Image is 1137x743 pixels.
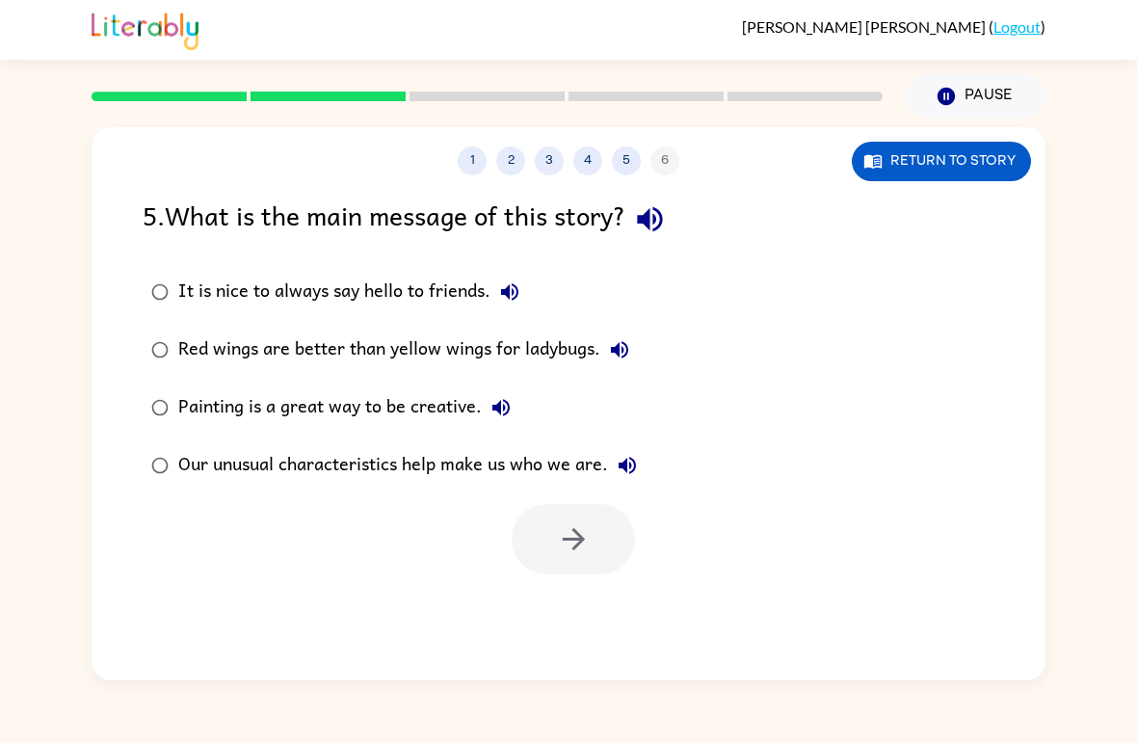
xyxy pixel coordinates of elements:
[608,446,647,485] button: Our unusual characteristics help make us who we are.
[178,273,529,311] div: It is nice to always say hello to friends.
[612,146,641,175] button: 5
[178,388,520,427] div: Painting is a great way to be creative.
[178,446,647,485] div: Our unusual characteristics help make us who we are.
[143,195,994,244] div: 5 . What is the main message of this story?
[852,142,1031,181] button: Return to story
[458,146,487,175] button: 1
[600,331,639,369] button: Red wings are better than yellow wings for ladybugs.
[742,17,989,36] span: [PERSON_NAME] [PERSON_NAME]
[535,146,564,175] button: 3
[92,8,198,50] img: Literably
[742,17,1045,36] div: ( )
[490,273,529,311] button: It is nice to always say hello to friends.
[573,146,602,175] button: 4
[993,17,1041,36] a: Logout
[482,388,520,427] button: Painting is a great way to be creative.
[496,146,525,175] button: 2
[906,74,1045,119] button: Pause
[178,331,639,369] div: Red wings are better than yellow wings for ladybugs.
